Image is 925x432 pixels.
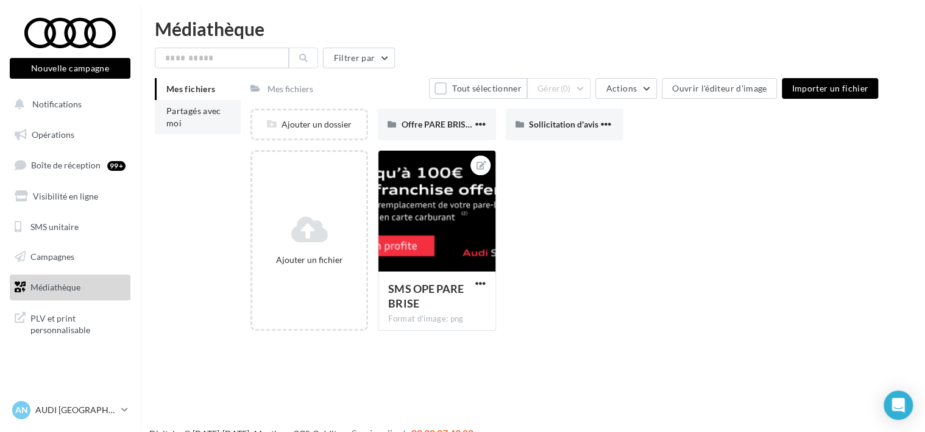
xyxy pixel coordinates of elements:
[7,122,133,148] a: Opérations
[792,83,868,93] span: Importer un fichier
[429,78,526,99] button: Tout sélectionner
[35,404,116,416] p: AUDI [GEOGRAPHIC_DATA]
[388,282,463,310] span: SMS OPE PARE BRISE
[7,152,133,178] a: Boîte de réception99+
[257,254,361,266] div: Ajouter un fichier
[10,58,130,79] button: Nouvelle campagne
[15,404,28,416] span: AN
[7,244,133,270] a: Campagnes
[401,119,486,129] span: Offre PARE BRISE 025
[30,282,80,292] span: Médiathèque
[662,78,777,99] button: Ouvrir l'éditeur d'image
[782,78,878,99] button: Importer un fichier
[323,48,395,68] button: Filtrer par
[7,92,128,117] button: Notifications
[31,160,101,170] span: Boîte de réception
[561,84,571,93] span: (0)
[10,398,130,422] a: AN AUDI [GEOGRAPHIC_DATA]
[7,184,133,209] a: Visibilité en ligne
[7,214,133,240] a: SMS unitaire
[166,106,221,128] span: Partagés avec moi
[529,119,598,129] span: Sollicitation d'avis
[7,275,133,300] a: Médiathèque
[166,84,215,94] span: Mes fichiers
[606,83,636,93] span: Actions
[884,391,913,420] div: Open Intercom Messenger
[30,310,126,336] span: PLV et print personnalisable
[252,118,366,131] div: Ajouter un dossier
[155,20,910,38] div: Médiathèque
[107,161,126,171] div: 99+
[30,221,79,231] span: SMS unitaire
[388,314,485,325] div: Format d'image: png
[33,191,98,201] span: Visibilité en ligne
[30,251,74,262] span: Campagnes
[268,83,313,95] div: Mes fichiers
[527,78,591,99] button: Gérer(0)
[595,78,656,99] button: Actions
[32,99,82,109] span: Notifications
[7,305,133,341] a: PLV et print personnalisable
[32,129,74,140] span: Opérations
